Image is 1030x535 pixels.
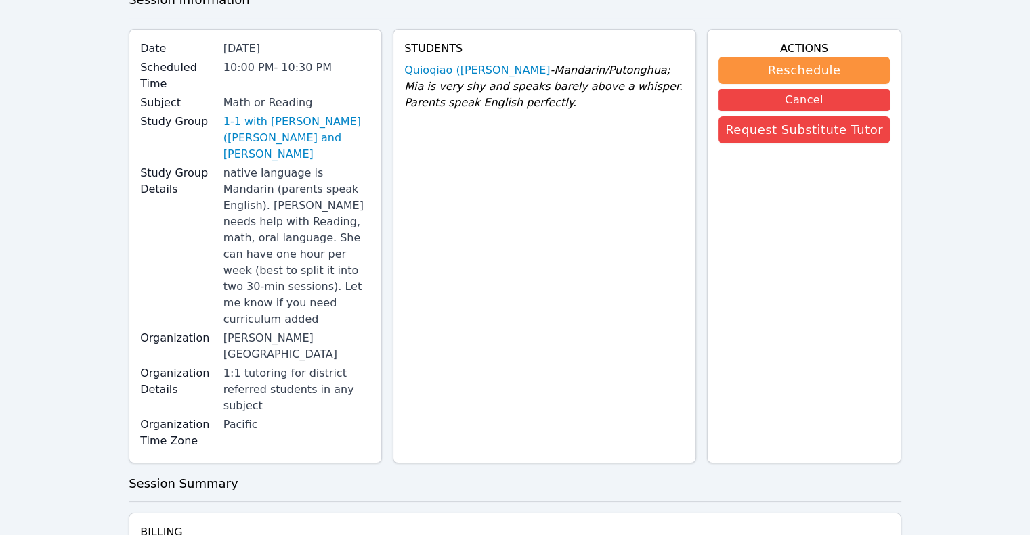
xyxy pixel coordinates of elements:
[718,57,890,84] button: Reschedule
[140,417,215,449] label: Organization Time Zone
[404,64,683,109] span: - Mandarin/Putonghua; Mia is very shy and speaks barely above a whisper. Parents speak English pe...
[404,62,550,78] a: Quioqiao ([PERSON_NAME]
[223,417,370,433] div: Pacific
[223,114,370,162] a: 1-1 with [PERSON_NAME] ([PERSON_NAME] and [PERSON_NAME]
[718,116,890,143] button: Request Substitute Tutor
[140,114,215,130] label: Study Group
[718,41,890,57] h4: Actions
[140,95,215,111] label: Subject
[223,330,370,363] div: [PERSON_NAME][GEOGRAPHIC_DATA]
[223,365,370,414] div: 1:1 tutoring for district referred students in any subject
[140,165,215,197] label: Study Group Details
[140,60,215,92] label: Scheduled Time
[140,365,215,398] label: Organization Details
[223,95,370,111] div: Math or Reading
[140,330,215,346] label: Organization
[718,89,890,111] button: Cancel
[129,474,901,493] h3: Session Summary
[223,60,370,76] div: 10:00 PM - 10:30 PM
[223,41,370,57] div: [DATE]
[140,41,215,57] label: Date
[404,41,685,57] h4: Students
[223,165,370,327] div: native language is Mandarin (parents speak English). [PERSON_NAME] needs help with Reading, math,...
